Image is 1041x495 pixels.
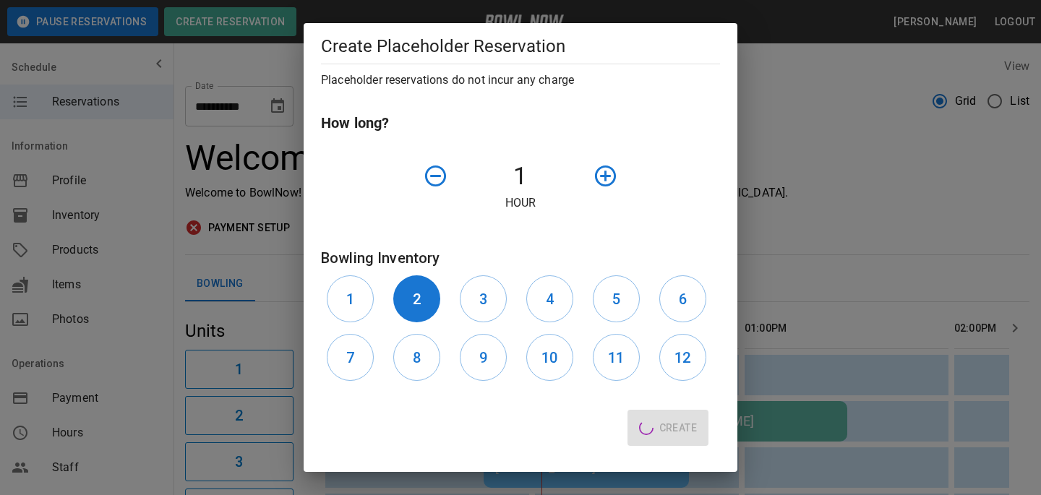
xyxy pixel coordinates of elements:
[346,346,354,369] h6: 7
[608,346,624,369] h6: 11
[393,334,440,381] button: 8
[327,334,374,381] button: 7
[321,111,720,134] h6: How long?
[346,288,354,311] h6: 1
[674,346,690,369] h6: 12
[593,275,640,322] button: 5
[321,194,720,212] p: Hour
[546,288,554,311] h6: 4
[454,161,587,191] h4: 1
[393,275,440,322] button: 2
[413,346,421,369] h6: 8
[659,275,706,322] button: 6
[679,288,687,311] h6: 6
[327,275,374,322] button: 1
[659,334,706,381] button: 12
[321,35,720,58] h5: Create Placeholder Reservation
[612,288,620,311] h6: 5
[526,334,573,381] button: 10
[413,288,421,311] h6: 2
[460,334,507,381] button: 9
[479,346,487,369] h6: 9
[321,70,720,90] h6: Placeholder reservations do not incur any charge
[321,246,720,270] h6: Bowling Inventory
[541,346,557,369] h6: 10
[593,334,640,381] button: 11
[526,275,573,322] button: 4
[479,288,487,311] h6: 3
[460,275,507,322] button: 3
